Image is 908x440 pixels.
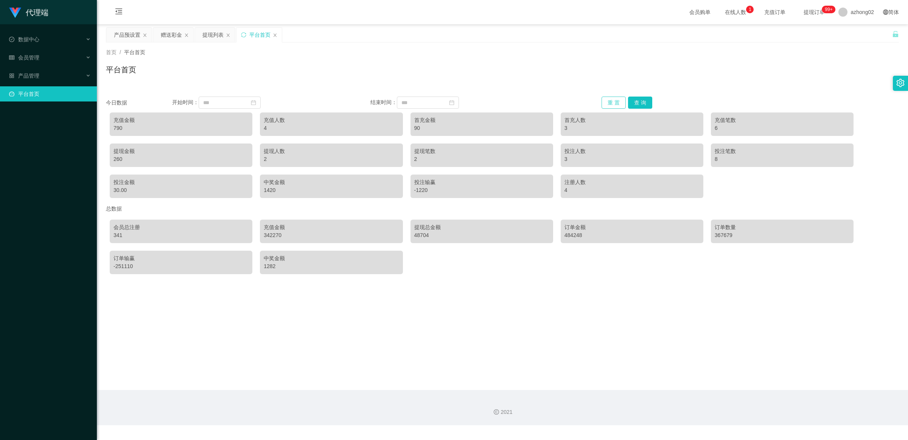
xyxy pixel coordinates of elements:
[113,186,249,194] div: 30.00
[602,97,626,109] button: 重 置
[822,6,835,13] sup: 1207
[9,73,39,79] span: 产品管理
[892,31,899,37] i: 图标: unlock
[9,37,14,42] i: 图标: check-circle-o
[414,231,549,239] div: 48704
[202,28,224,42] div: 提现列表
[113,262,249,270] div: -251110
[564,223,700,231] div: 订单金额
[564,124,700,132] div: 3
[715,116,850,124] div: 充值笔数
[746,6,754,13] sup: 1
[264,147,399,155] div: 提现人数
[564,231,700,239] div: 484248
[749,6,751,13] p: 1
[264,231,399,239] div: 342270
[414,116,549,124] div: 首充金额
[106,49,117,55] span: 首页
[264,124,399,132] div: 4
[715,223,850,231] div: 订单数量
[628,97,652,109] button: 查 询
[264,262,399,270] div: 1282
[9,8,21,18] img: logo.9652507e.png
[564,186,700,194] div: 4
[564,155,700,163] div: 3
[113,254,249,262] div: 订单输赢
[721,9,750,15] span: 在线人数
[883,9,888,15] i: 图标: global
[9,55,14,60] i: 图标: table
[264,186,399,194] div: 1420
[715,124,850,132] div: 6
[9,9,48,15] a: 代理端
[264,254,399,262] div: 中奖金额
[414,124,549,132] div: 90
[226,33,230,37] i: 图标: close
[449,100,454,105] i: 图标: calendar
[120,49,121,55] span: /
[106,99,172,107] div: 今日数据
[715,231,850,239] div: 367679
[113,223,249,231] div: 会员总注册
[113,231,249,239] div: 341
[26,0,48,25] h1: 代理端
[241,32,246,37] i: 图标: sync
[113,116,249,124] div: 充值金额
[414,186,549,194] div: -1220
[800,9,829,15] span: 提现订单
[106,0,132,25] i: 图标: menu-fold
[370,99,397,105] span: 结束时间：
[273,33,277,37] i: 图标: close
[124,49,145,55] span: 平台首页
[494,409,499,415] i: 图标: copyright
[760,9,789,15] span: 充值订单
[264,178,399,186] div: 中奖金额
[896,79,905,87] i: 图标: setting
[184,33,189,37] i: 图标: close
[414,223,549,231] div: 提现总金额
[161,28,182,42] div: 赠送彩金
[264,155,399,163] div: 2
[103,408,902,416] div: 2021
[106,64,136,75] h1: 平台首页
[114,28,140,42] div: 产品预设置
[564,147,700,155] div: 投注人数
[143,33,147,37] i: 图标: close
[113,147,249,155] div: 提现金额
[564,178,700,186] div: 注册人数
[9,36,39,42] span: 数据中心
[414,178,549,186] div: 投注输赢
[9,73,14,78] i: 图标: appstore-o
[564,116,700,124] div: 首充人数
[113,155,249,163] div: 260
[172,99,199,105] span: 开始时间：
[106,202,899,216] div: 总数据
[249,28,271,42] div: 平台首页
[113,178,249,186] div: 投注金额
[9,55,39,61] span: 会员管理
[251,100,256,105] i: 图标: calendar
[414,147,549,155] div: 提现笔数
[715,155,850,163] div: 8
[715,147,850,155] div: 投注笔数
[414,155,549,163] div: 2
[264,116,399,124] div: 充值人数
[264,223,399,231] div: 充值金额
[9,86,91,101] a: 图标: dashboard平台首页
[113,124,249,132] div: 790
